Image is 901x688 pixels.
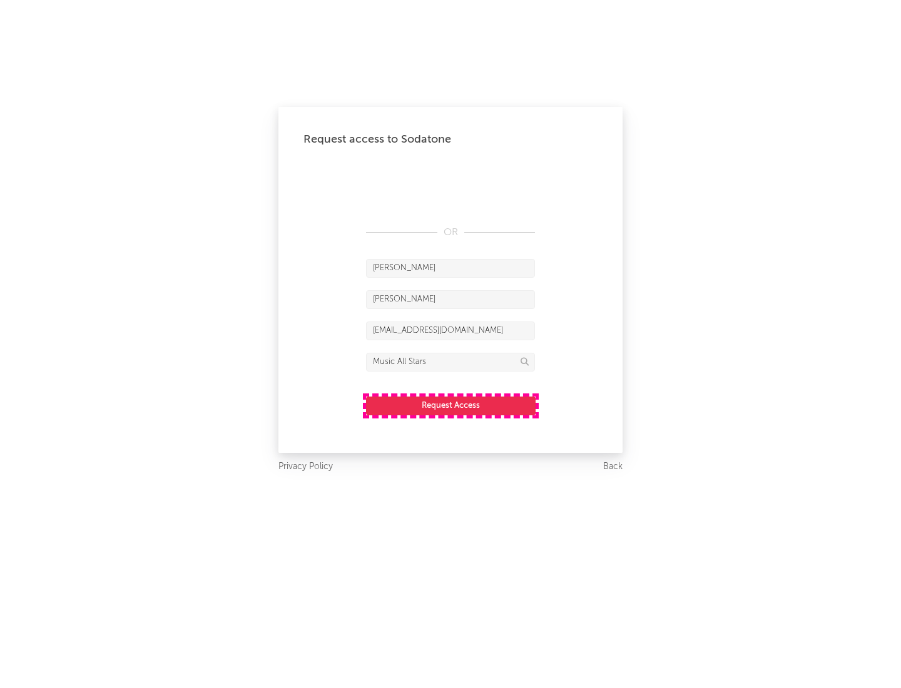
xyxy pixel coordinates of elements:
input: First Name [366,259,535,278]
input: Division [366,353,535,372]
input: Last Name [366,290,535,309]
a: Privacy Policy [278,459,333,475]
button: Request Access [366,397,536,415]
div: OR [366,225,535,240]
div: Request access to Sodatone [303,132,598,147]
input: Email [366,321,535,340]
a: Back [603,459,623,475]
